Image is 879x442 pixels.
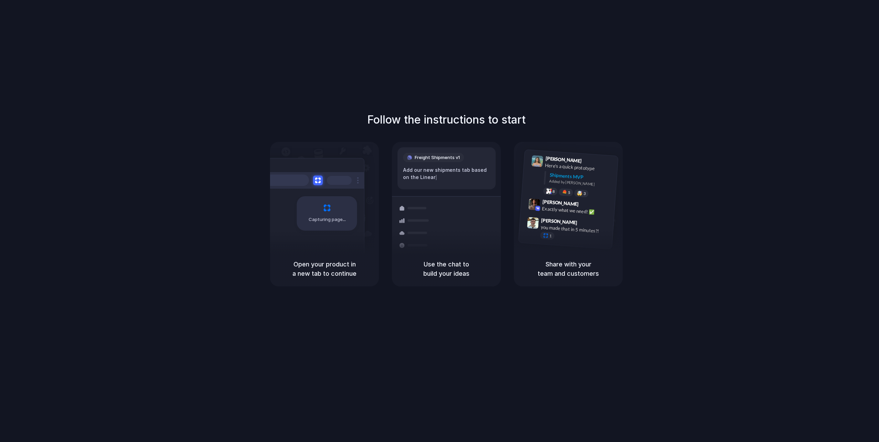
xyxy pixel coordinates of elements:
[415,154,460,161] span: Freight Shipments v1
[552,189,555,193] span: 8
[400,260,493,278] h5: Use the chat to build your ideas
[522,260,614,278] h5: Share with your team and customers
[549,171,613,182] div: Shipments MVP
[579,220,593,228] span: 9:47 AM
[583,192,586,196] span: 3
[540,223,609,235] div: you made that in 5 minutes?!
[545,155,582,165] span: [PERSON_NAME]
[584,158,598,166] span: 9:41 AM
[545,161,614,173] div: Here's a quick prototype
[549,178,612,188] div: Added by [PERSON_NAME]
[549,234,552,238] span: 1
[542,198,579,208] span: [PERSON_NAME]
[403,166,490,181] div: Add our new shipments tab based on the Linear
[541,216,578,226] span: [PERSON_NAME]
[435,175,437,180] span: |
[581,201,595,209] span: 9:42 AM
[542,205,611,217] div: Exactly what we need! ✅
[568,191,570,194] span: 5
[577,191,583,196] div: 🤯
[278,260,371,278] h5: Open your product in a new tab to continue
[309,216,347,223] span: Capturing page
[367,112,526,128] h1: Follow the instructions to start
